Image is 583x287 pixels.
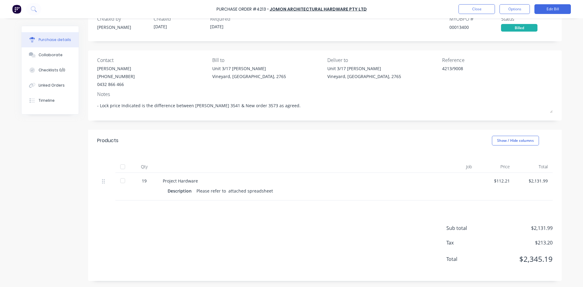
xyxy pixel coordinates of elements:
[492,254,553,265] span: $2,345.19
[22,32,79,47] button: Purchase details
[97,73,135,80] div: [PHONE_NUMBER]
[499,4,530,14] button: Options
[212,56,323,64] div: Bill to
[446,255,492,263] span: Total
[459,4,495,14] button: Close
[97,56,208,64] div: Contact
[22,63,79,78] button: Checklists 0/0
[12,5,21,14] img: Factory
[534,4,571,14] button: Edit Bill
[97,137,118,144] div: Products
[327,65,401,72] div: Unit 3/17 [PERSON_NAME]
[270,6,367,12] a: Jomon Architectural Hardware Pty Ltd
[131,161,158,173] div: Qty
[97,15,149,22] div: Created by
[97,99,553,113] textarea: - Lock price Indicated is the difference between [PERSON_NAME] 3541 & New order 3573 as agreed.
[492,224,553,232] span: $2,131.99
[520,178,548,184] div: $2,131.99
[97,81,135,87] div: 0432 866 466
[501,15,553,22] div: Status
[446,224,492,232] span: Sub total
[327,56,438,64] div: Deliver to
[39,52,63,58] div: Collaborate
[477,161,515,173] div: Price
[154,15,205,22] div: Created
[22,78,79,93] button: Linked Orders
[97,24,149,30] div: [PERSON_NAME]
[482,178,510,184] div: $112.21
[196,186,273,195] div: Please refer to attached spreadsheet
[442,65,518,79] textarea: 4213/9008
[22,47,79,63] button: Collaborate
[449,15,501,22] div: MYOB PO #
[168,186,196,195] div: Description
[501,24,537,32] div: Billed
[212,73,286,80] div: Vineyard, [GEOGRAPHIC_DATA], 2765
[442,56,553,64] div: Reference
[515,161,553,173] div: Total
[431,161,477,173] div: Job
[449,24,501,30] div: 00013400
[22,93,79,108] button: Timeline
[492,239,553,246] span: $213.20
[39,83,65,88] div: Linked Orders
[212,65,286,72] div: Unit 3/17 [PERSON_NAME]
[135,178,153,184] div: 19
[39,67,65,73] div: Checklists 0/0
[163,178,426,184] div: Project Hardware
[216,6,269,12] div: Purchase Order #4213 -
[492,136,539,145] button: Show / Hide columns
[446,239,492,246] span: Tax
[97,65,135,72] div: [PERSON_NAME]
[97,91,553,98] div: Notes
[210,15,262,22] div: Required
[39,98,55,103] div: Timeline
[39,37,71,43] div: Purchase details
[327,73,401,80] div: Vineyard, [GEOGRAPHIC_DATA], 2765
